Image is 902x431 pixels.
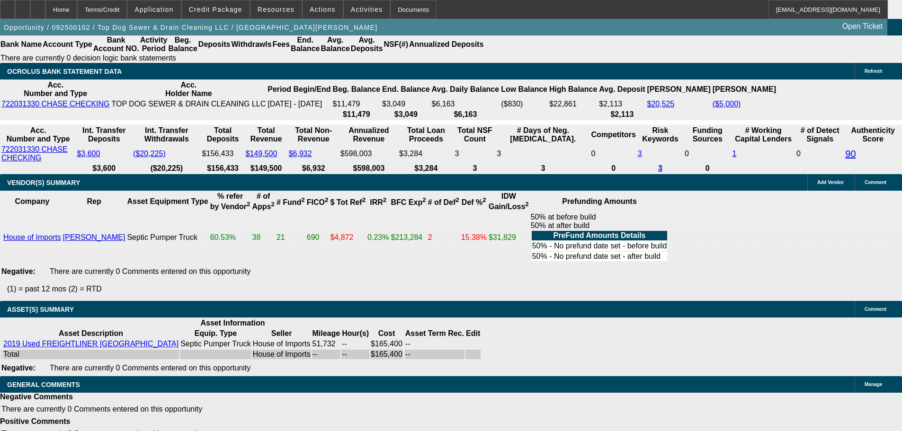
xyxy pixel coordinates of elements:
[431,80,500,98] th: Avg. Daily Balance
[341,350,369,359] td: --
[7,285,902,293] p: (1) = past 12 mos (2) = RTD
[77,150,100,158] a: $3,600
[340,126,398,144] th: Annualized Revenue
[684,164,731,173] th: 0
[713,100,741,108] a: ($5,000)
[332,110,381,119] th: $11,479
[1,100,110,108] a: 722031330 CHASE CHECKING
[3,340,179,348] a: 2019 Used FREIGHTLINER [GEOGRAPHIC_DATA]
[405,329,464,338] th: Asset Term Recommendation
[202,164,244,173] th: $156,433
[303,0,343,18] button: Actions
[684,126,731,144] th: Funding Sources
[839,18,886,35] a: Open Ticket
[340,150,397,158] div: $598,003
[405,350,464,359] td: --
[431,99,500,109] td: $6,163
[1,126,75,144] th: Acc. Number and Type
[383,35,409,53] th: NSF(#)
[252,339,311,349] td: House of Imports
[340,164,398,173] th: $598,003
[277,198,305,206] b: # Fund
[42,35,93,53] th: Account Type
[525,201,528,208] sup: 2
[367,212,389,263] td: 0.23%
[330,198,366,206] b: $ Tot Ref
[399,164,453,173] th: $3,284
[598,99,645,109] td: $2,113
[532,252,668,261] td: 50% - No prefund date set - after build
[111,80,267,98] th: Acc. Holder Name
[231,35,272,53] th: Withdrawls
[647,100,675,108] a: $20,525
[455,196,459,203] sup: 2
[591,126,636,144] th: Competitors
[409,35,484,53] th: Annualized Deposits
[267,99,331,109] td: [DATE] - [DATE]
[383,196,386,203] sup: 2
[382,110,430,119] th: $3,049
[405,329,464,337] b: Asset Term Rec.
[455,145,496,163] td: 3
[140,35,168,53] th: Activity Period
[271,201,275,208] sup: 2
[658,164,662,172] a: 3
[796,126,844,144] th: # of Detect Signals
[245,126,287,144] th: Total Revenue
[496,126,589,144] th: # Days of Neg. [MEDICAL_DATA].
[845,126,901,144] th: Authenticity Score
[865,180,886,185] span: Comment
[370,198,386,206] b: IRR
[133,150,166,158] a: ($20,225)
[245,164,287,173] th: $149,500
[59,329,123,337] b: Asset Description
[1,267,36,275] b: Negative:
[647,80,711,98] th: [PERSON_NAME]
[1,145,68,162] a: 722031330 CHASE CHECKING
[133,126,200,144] th: Int. Transfer Withdrawals
[531,213,669,262] div: 50% at before build 50% at after build
[554,231,646,239] b: PreFund Amounts Details
[865,69,882,74] span: Refresh
[462,198,486,206] b: Def %
[247,201,250,208] sup: 2
[489,192,529,211] b: IDW Gain/Loss
[288,126,339,144] th: Total Non-Revenue
[182,0,250,18] button: Credit Package
[405,339,464,349] td: --
[428,212,460,263] td: 2
[250,0,302,18] button: Resources
[180,329,251,338] th: Equip. Type
[865,382,882,387] span: Manage
[63,233,125,241] a: [PERSON_NAME]
[332,80,381,98] th: Beg. Balance
[342,329,369,337] b: Hour(s)
[87,197,101,205] b: Rep
[50,267,250,275] span: There are currently 0 Comments entered on this opportunity
[391,198,426,206] b: BFC Exp
[332,99,381,109] td: $11,479
[1,80,110,98] th: Acc. Number and Type
[1,405,202,413] span: There are currently 0 Comments entered on this opportunity
[482,196,486,203] sup: 2
[202,126,244,144] th: Total Deposits
[399,145,453,163] td: $3,284
[189,6,242,13] span: Credit Package
[370,339,403,349] td: $165,400
[382,99,430,109] td: $3,049
[732,150,736,158] a: 1
[7,179,80,186] span: VENDOR(S) SUMMARY
[562,197,637,205] b: Prefunding Amounts
[362,196,366,203] sup: 2
[15,197,49,205] b: Company
[201,319,265,327] b: Asset Information
[865,307,886,312] span: Comment
[134,6,173,13] span: Application
[549,80,598,98] th: High Balance
[455,164,496,173] th: 3
[712,80,777,98] th: [PERSON_NAME]
[428,198,459,206] b: # of Def
[637,126,683,144] th: Risk Keywords
[312,350,341,359] td: --
[272,35,290,53] th: Fees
